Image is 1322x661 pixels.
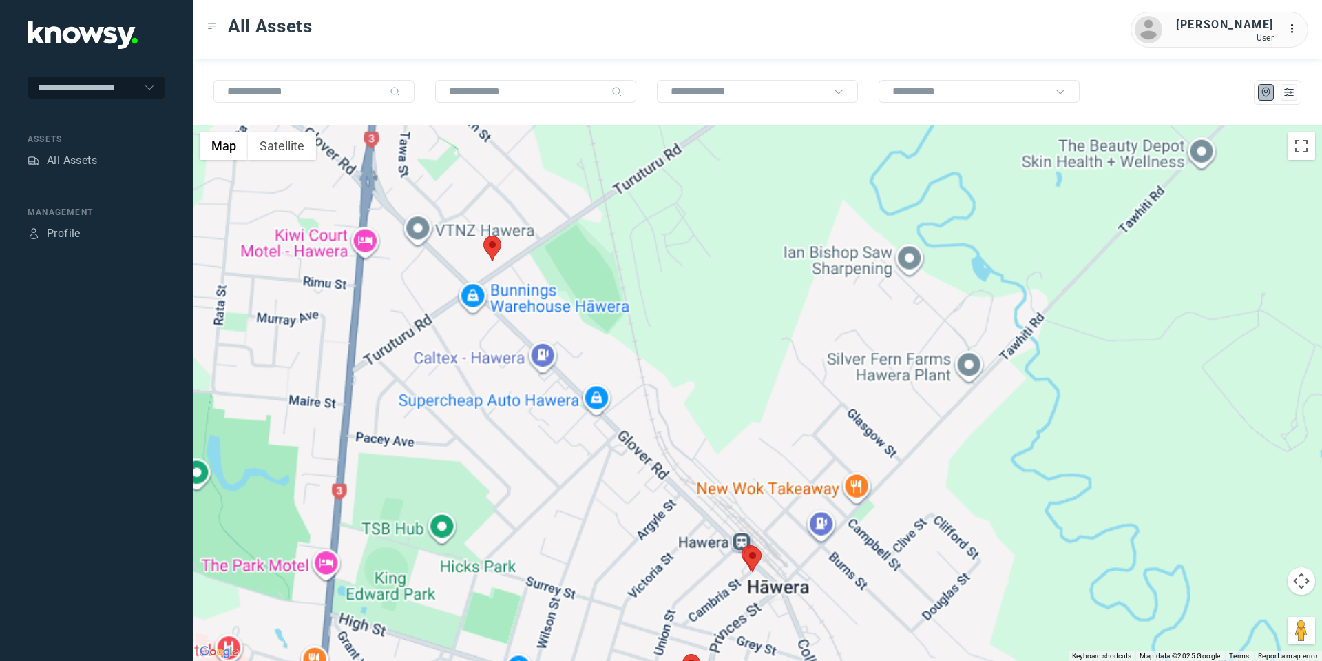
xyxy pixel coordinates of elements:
span: Map data ©2025 Google [1140,652,1220,660]
div: Management [28,206,165,218]
a: ProfileProfile [28,225,81,242]
div: : [1288,21,1304,37]
div: List [1283,86,1295,99]
div: Assets [28,154,40,167]
div: All Assets [47,152,97,169]
div: Search [611,86,622,97]
div: Profile [47,225,81,242]
img: Application Logo [28,21,138,49]
span: All Assets [228,14,313,39]
button: Show satellite imagery [248,132,316,160]
a: Report a map error [1258,652,1318,660]
img: Google [196,643,242,661]
button: Show street map [200,132,248,160]
button: Toggle fullscreen view [1288,132,1315,160]
button: Map camera controls [1288,567,1315,595]
div: Search [390,86,401,97]
tspan: ... [1288,23,1302,34]
button: Drag Pegman onto the map to open Street View [1288,617,1315,644]
div: Assets [28,133,165,145]
div: User [1176,33,1274,43]
a: Terms (opens in new tab) [1229,652,1250,660]
img: avatar.png [1135,16,1162,43]
div: Profile [28,227,40,240]
div: Map [1260,86,1272,99]
a: Open this area in Google Maps (opens a new window) [196,643,242,661]
div: : [1288,21,1304,39]
button: Keyboard shortcuts [1072,651,1131,661]
div: [PERSON_NAME] [1176,17,1274,33]
a: AssetsAll Assets [28,152,97,169]
div: Toggle Menu [207,21,217,31]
